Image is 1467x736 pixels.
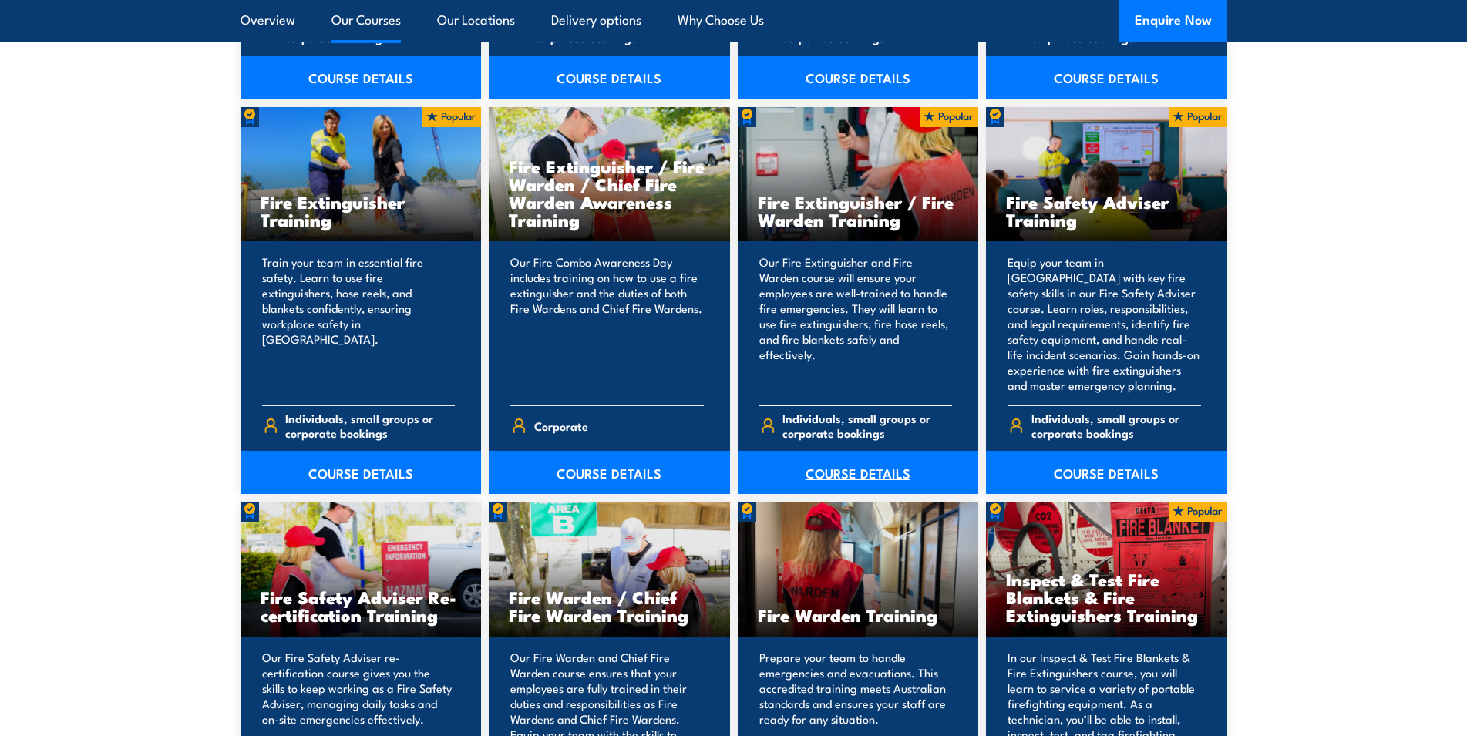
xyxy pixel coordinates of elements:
[782,411,952,440] span: Individuals, small groups or corporate bookings
[261,588,462,623] h3: Fire Safety Adviser Re-certification Training
[285,15,455,45] span: Individuals, small groups or corporate bookings
[738,56,979,99] a: COURSE DETAILS
[986,451,1227,494] a: COURSE DETAILS
[759,254,953,393] p: Our Fire Extinguisher and Fire Warden course will ensure your employees are well-trained to handl...
[241,56,482,99] a: COURSE DETAILS
[241,451,482,494] a: COURSE DETAILS
[1006,193,1207,228] h3: Fire Safety Adviser Training
[1008,254,1201,393] p: Equip your team in [GEOGRAPHIC_DATA] with key fire safety skills in our Fire Safety Adviser cours...
[261,193,462,228] h3: Fire Extinguisher Training
[262,254,456,393] p: Train your team in essential fire safety. Learn to use fire extinguishers, hose reels, and blanke...
[986,56,1227,99] a: COURSE DETAILS
[285,411,455,440] span: Individuals, small groups or corporate bookings
[509,588,710,623] h3: Fire Warden / Chief Fire Warden Training
[534,414,588,438] span: Corporate
[758,606,959,623] h3: Fire Warden Training
[758,193,959,228] h3: Fire Extinguisher / Fire Warden Training
[1006,570,1207,623] h3: Inspect & Test Fire Blankets & Fire Extinguishers Training
[510,254,704,393] p: Our Fire Combo Awareness Day includes training on how to use a fire extinguisher and the duties o...
[489,56,730,99] a: COURSE DETAILS
[509,157,710,228] h3: Fire Extinguisher / Fire Warden / Chief Fire Warden Awareness Training
[489,451,730,494] a: COURSE DETAILS
[1031,411,1201,440] span: Individuals, small groups or corporate bookings
[1031,15,1201,45] span: Individuals, small groups or corporate bookings
[534,15,704,45] span: Individuals, small groups or corporate bookings
[782,15,952,45] span: Individuals, small groups or corporate bookings
[738,451,979,494] a: COURSE DETAILS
